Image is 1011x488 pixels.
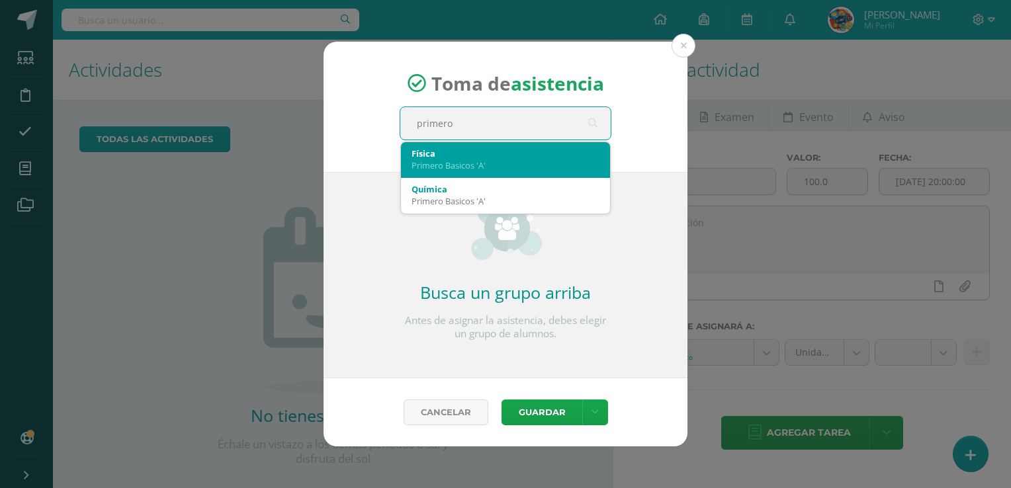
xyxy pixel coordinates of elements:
[412,195,599,207] div: Primero Basicos 'A'
[431,71,604,96] span: Toma de
[511,71,604,96] strong: asistencia
[672,34,695,58] button: Close (Esc)
[412,183,599,195] div: Química
[404,399,488,425] a: Cancelar
[400,314,611,341] p: Antes de asignar la asistencia, debes elegir un grupo de alumnos.
[470,194,542,260] img: groups_small.png
[502,399,582,425] button: Guardar
[400,107,611,140] input: Busca un grado o sección aquí...
[412,159,599,171] div: Primero Basicos 'A'
[412,147,599,159] div: Física
[400,281,611,304] h2: Busca un grupo arriba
